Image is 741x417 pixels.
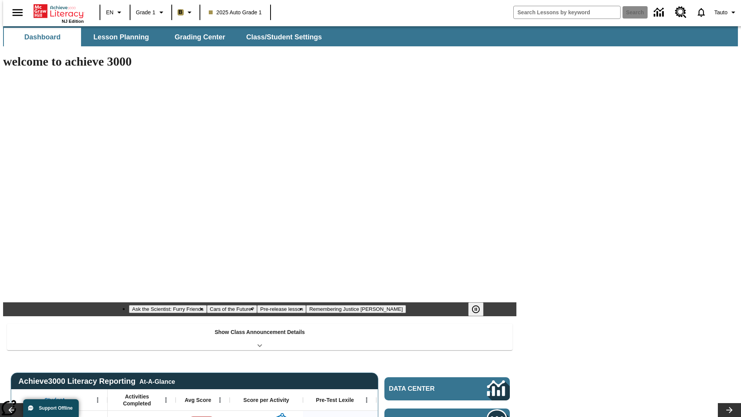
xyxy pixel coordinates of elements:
button: Slide 1 Ask the Scientist: Furry Friends [129,305,206,313]
span: Score per Activity [244,397,289,403]
span: EN [106,8,113,17]
button: Class/Student Settings [240,28,328,46]
button: Grading Center [161,28,239,46]
span: Grade 1 [136,8,156,17]
span: 2025 Auto Grade 1 [209,8,262,17]
span: Achieve3000 Literacy Reporting [19,377,175,386]
span: Student [44,397,64,403]
button: Lesson carousel, Next [718,403,741,417]
span: NJ Edition [62,19,84,24]
p: Show Class Announcement Details [215,328,305,336]
a: Data Center [384,377,510,400]
button: Open Menu [361,394,372,406]
h1: welcome to achieve 3000 [3,54,516,69]
span: B [179,7,183,17]
a: Resource Center, Will open in new tab [670,2,691,23]
button: Slide 4 Remembering Justice O'Connor [306,305,406,313]
div: SubNavbar [3,26,738,46]
span: Avg Score [184,397,211,403]
input: search field [514,6,620,19]
button: Boost Class color is light brown. Change class color [174,5,197,19]
a: Home [34,3,84,19]
button: Slide 3 Pre-release lesson [257,305,306,313]
button: Open Menu [160,394,172,406]
button: Support Offline [23,399,79,417]
span: Activities Completed [112,393,162,407]
button: Language: EN, Select a language [103,5,127,19]
button: Dashboard [4,28,81,46]
span: Tauto [714,8,727,17]
button: Lesson Planning [83,28,160,46]
button: Open Menu [214,394,226,406]
div: At-A-Glance [139,377,175,385]
div: SubNavbar [3,28,329,46]
button: Pause [468,302,484,316]
button: Grade: Grade 1, Select a grade [133,5,169,19]
span: Data Center [389,385,461,393]
span: Support Offline [39,405,73,411]
div: Home [34,3,84,24]
button: Open Menu [92,394,103,406]
a: Notifications [691,2,711,22]
button: Slide 2 Cars of the Future? [207,305,257,313]
div: Pause [468,302,491,316]
button: Open side menu [6,1,29,24]
span: Pre-Test Lexile [316,397,354,403]
div: Show Class Announcement Details [7,324,513,350]
a: Data Center [649,2,670,23]
button: Profile/Settings [711,5,741,19]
